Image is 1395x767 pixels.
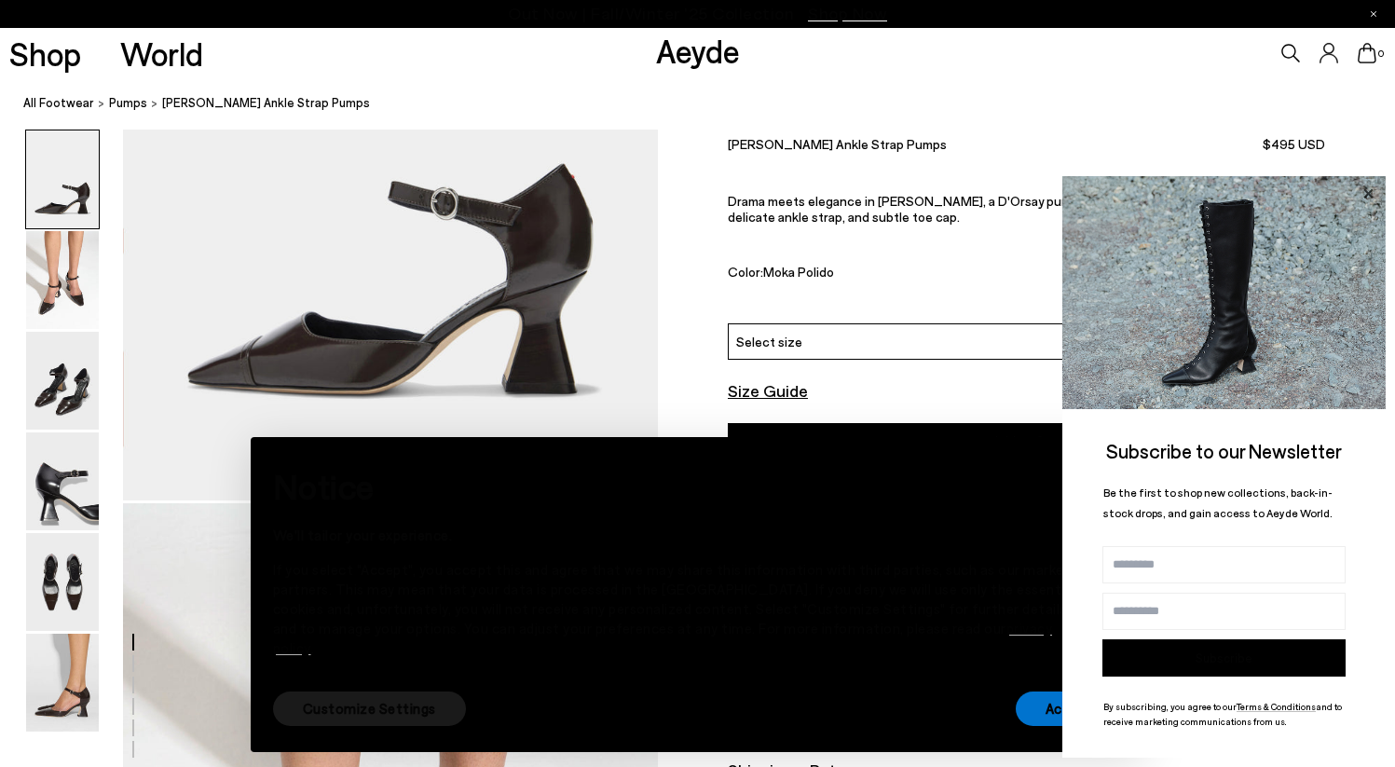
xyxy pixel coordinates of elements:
font: pumps [109,95,147,110]
font: Out Now | Fall/Winter '25 Collection [508,3,794,23]
a: All Footwear [23,93,94,113]
font: Subscribe [1196,651,1252,665]
font: We'll tailor your experience. [273,527,453,543]
a: privacy policy [273,620,1053,656]
button: Customize Settings [273,692,466,726]
a: Aeyde [656,31,740,70]
font: Customize Settings [303,700,436,717]
font: By subscribing, you agree to our [1103,701,1237,712]
a: Shop [9,37,81,70]
font: Subscribe to our Newsletter [1106,439,1342,462]
span: Navigate to /collections/new-in [808,6,887,22]
button: Accept [1016,692,1123,726]
font: 0 [1378,48,1384,59]
font: Select size [736,334,802,349]
img: Francine Ankle Strap Pumps - Image 5 [26,533,99,631]
button: Subscribe [1102,639,1346,677]
a: 0 [1358,43,1376,63]
a: World [120,37,203,70]
img: Francine Ankle Strap Pumps - Image 4 [26,432,99,530]
font: Notice [273,465,375,506]
font: [PERSON_NAME] Ankle Strap Pumps [162,95,370,110]
img: Francine Ankle Strap Pumps - Image 6 [26,634,99,732]
font: If you select "Accept", you accept this and agree that we may share this information with third p... [273,561,1090,637]
img: Francine Ankle Strap Pumps - Image 3 [26,332,99,430]
font: Size Guide [728,380,808,401]
font: Accept [1046,700,1093,717]
font: World [120,34,203,73]
font: Shop Now [808,3,887,23]
img: 2a6287a1333c9a56320fd6e7b3c4a9a9.jpg [1062,176,1386,409]
a: Terms & Conditions [1237,701,1316,712]
nav: breadcrumb [23,78,1395,130]
font: Moka Polido [763,264,834,280]
img: Francine Ankle Strap Pumps - Image 2 [26,231,99,329]
button: Size Guide [728,379,808,404]
font: Drama meets elegance in [PERSON_NAME], a D'Orsay pump style featuring a chunky sculptural heel, d... [728,193,1314,225]
font: Color: [728,264,763,280]
img: Francine Ankle Strap Pumps - Image 1 [26,130,99,228]
font: Shop [9,34,81,73]
font: All Footwear [23,95,94,110]
a: pumps [109,93,147,113]
font: Be the first to shop new collections, back-in-stock drops, and gain access to Aeyde World. [1103,486,1333,520]
font: [PERSON_NAME] Ankle Strap Pumps [728,136,947,152]
font: $495 USD [1263,136,1325,152]
font: . [311,639,315,656]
